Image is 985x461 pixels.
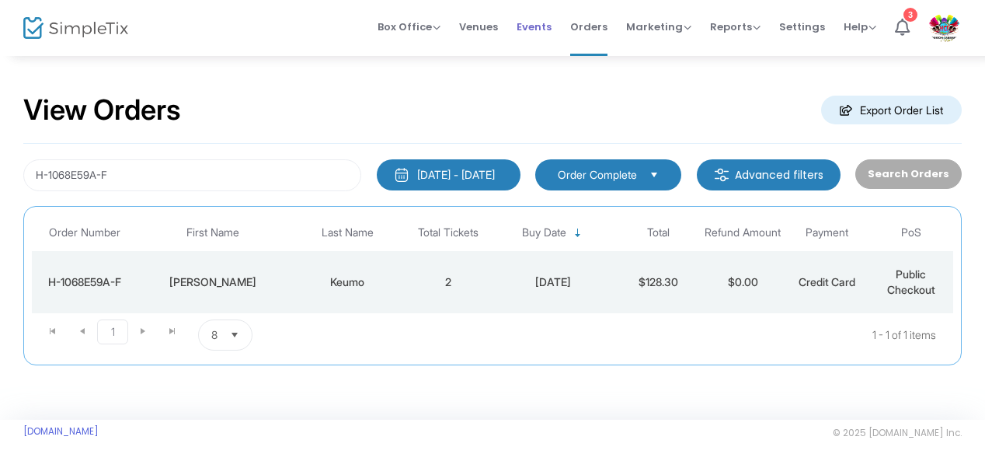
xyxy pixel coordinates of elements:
th: Total Tickets [406,215,490,251]
span: Orders [570,7,607,47]
span: Order Complete [558,167,637,183]
div: H-1068E59A-F [36,274,133,290]
m-button: Export Order List [821,96,962,124]
span: Reports [710,19,761,34]
span: Last Name [322,226,374,239]
span: PoS [901,226,921,239]
div: 3 [903,8,917,22]
td: $128.30 [617,251,701,313]
input: Search by name, email, phone, order number, ip address, or last 4 digits of card [23,159,361,191]
span: Help [844,19,876,34]
button: [DATE] - [DATE] [377,159,520,190]
span: 8 [211,327,218,343]
th: Refund Amount [701,215,785,251]
span: Venues [459,7,498,47]
td: 2 [406,251,490,313]
kendo-pager-info: 1 - 1 of 1 items [407,320,936,351]
h2: View Orders [23,93,181,127]
a: [DOMAIN_NAME] [23,425,99,438]
span: Public Checkout [887,267,935,296]
div: Christiane [141,274,284,290]
button: Select [224,320,245,350]
span: Sortable [572,227,584,239]
div: 7/4/2025 [494,274,612,290]
div: Data table [32,215,953,313]
m-button: Advanced filters [697,159,841,190]
span: Box Office [378,19,440,34]
td: $0.00 [701,251,785,313]
div: Keumo [292,274,402,290]
div: [DATE] - [DATE] [417,167,495,183]
th: Total [617,215,701,251]
span: Credit Card [799,275,855,288]
span: © 2025 [DOMAIN_NAME] Inc. [833,427,962,439]
span: Events [517,7,552,47]
span: Payment [806,226,848,239]
button: Select [643,166,665,183]
span: Buy Date [522,226,566,239]
span: Settings [779,7,825,47]
span: Page 1 [97,320,128,344]
span: Order Number [49,226,120,239]
img: monthly [394,167,409,183]
img: filter [714,167,729,183]
span: Marketing [626,19,691,34]
span: First Name [186,226,239,239]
